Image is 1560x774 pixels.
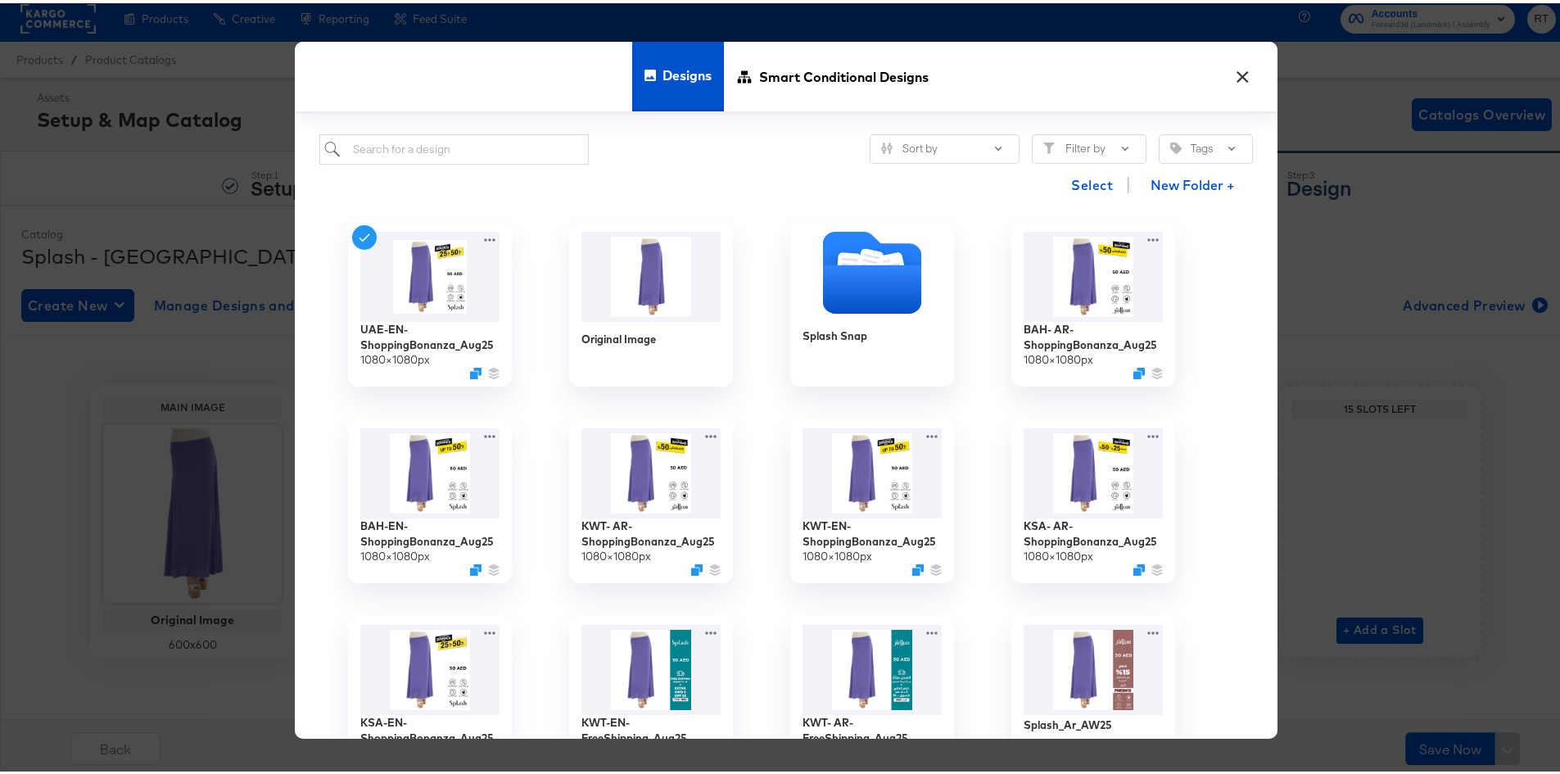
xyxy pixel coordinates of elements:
div: 1080 × 1080 px [360,349,430,364]
img: 9Tj0pt3IbfoyZKtbyBT4gg.jpg [1024,229,1163,319]
img: 7ufbcvM_A2CFPy2ESlUuEQ.jpg [1024,622,1163,712]
img: jWmjfVb5leCkSj3TetOpDQ.jpg [360,425,500,515]
div: 1080 × 1080 px [1024,349,1093,364]
div: BAH-EN-ShoppingBonanza_Aug251080×1080pxDuplicate [348,416,512,580]
button: FilterFilter by [1032,131,1146,161]
div: Splash Snap [803,325,867,341]
div: KSA-EN-ShoppingBonanza_Aug25 [360,712,500,742]
button: SlidersSort by [870,131,1020,161]
svg: Duplicate [1133,364,1145,375]
div: KSA- AR-ShoppingBonanza_Aug25 [1024,515,1163,545]
svg: Duplicate [470,364,482,375]
div: Splash_Ar_AW25 [1024,713,1112,729]
svg: Folder [790,229,954,310]
svg: Tag [1170,139,1182,151]
div: BAH-EN-ShoppingBonanza_Aug25 [360,515,500,545]
svg: Sliders [881,139,893,151]
button: × [1228,55,1257,84]
div: KWT-EN-ShoppingBonanza_Aug25 [803,515,942,545]
div: BAH- AR-ShoppingBonanza_Aug251080×1080pxDuplicate [1011,220,1175,383]
div: 1080 × 1080 px [581,545,651,561]
svg: Duplicate [912,560,924,572]
div: UAE-EN-ShoppingBonanza_Aug251080×1080pxDuplicate [348,220,512,383]
div: Original Image [569,220,733,383]
svg: Filter [1043,139,1055,151]
span: Select [1071,170,1113,193]
div: Original Image [581,328,656,344]
div: KWT-EN-ShoppingBonanza_Aug251080×1080pxDuplicate [790,416,954,580]
img: Z6XK8omXTc74hqffw8Bong.jpg [360,622,500,712]
div: 1080 × 1080 px [1024,734,1093,749]
img: q_kSh8L1X_TvbTS_yUcsew.jpg [581,425,721,515]
div: Splash Snap [790,220,954,383]
img: ua4-QgSN2w8NnU4UhIs1eQ.jpg [360,229,500,319]
img: 6015598-LONGSKIRT-SKRTSAIS-SSP15_01-2100.jpg [581,229,721,319]
div: KSA- AR-ShoppingBonanza_Aug251080×1080pxDuplicate [1011,416,1175,580]
div: KWT-EN-FreeShipping_Aug25 [581,712,721,742]
div: BAH- AR-ShoppingBonanza_Aug25 [1024,319,1163,349]
input: Search for a design [319,131,589,161]
div: KWT- AR-ShoppingBonanza_Aug251080×1080pxDuplicate [569,416,733,580]
img: ezIGHruJiPkd1s8sojSzpg.jpg [1024,425,1163,515]
svg: Duplicate [691,560,703,572]
img: kdkO0KXb-SK4GUJ3bwAqcQ.jpg [803,425,942,515]
svg: Duplicate [470,560,482,572]
div: KWT- AR-FreeShipping_Aug25 [803,712,942,742]
span: Designs [662,36,712,108]
svg: Duplicate [1133,560,1145,572]
div: 1080 × 1080 px [1024,545,1093,561]
button: New Folder + [1137,168,1249,199]
button: TagTags [1159,131,1253,161]
span: Smart Conditional Designs [759,38,929,110]
img: yZnoz4_-11j90kdZkU6hyw.jpg [581,622,721,712]
button: Select [1065,165,1119,198]
div: KWT- AR-ShoppingBonanza_Aug25 [581,515,721,545]
div: UAE-EN-ShoppingBonanza_Aug25 [360,319,500,349]
div: 1080 × 1080 px [803,545,872,561]
img: i305OZzqrlQRo9Wgj6mhvA.jpg [803,622,942,712]
div: 1080 × 1080 px [360,545,430,561]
